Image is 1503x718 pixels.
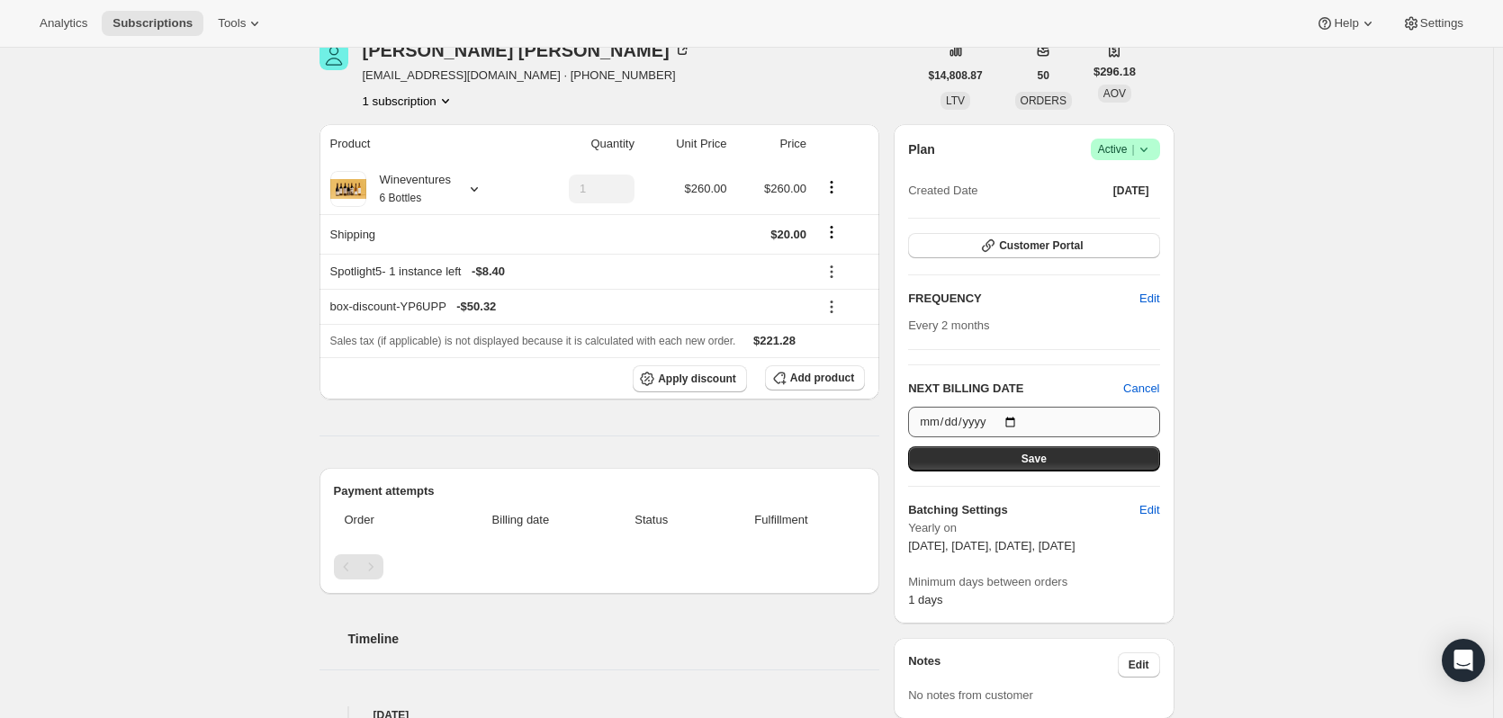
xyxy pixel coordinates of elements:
span: Status [606,511,697,529]
th: Product [319,124,526,164]
button: Edit [1129,496,1170,525]
button: Edit [1118,652,1160,678]
span: Edit [1129,658,1149,672]
span: Mary Bower [319,41,348,70]
span: Add product [790,371,854,385]
h2: NEXT BILLING DATE [908,380,1123,398]
span: Help [1334,16,1358,31]
button: $14,808.87 [918,63,994,88]
span: Analytics [40,16,87,31]
h3: Notes [908,652,1118,678]
button: Analytics [29,11,98,36]
span: Apply discount [658,372,736,386]
span: [DATE], [DATE], [DATE], [DATE] [908,539,1075,552]
button: Product actions [363,92,454,110]
span: Created Date [908,182,977,200]
nav: Pagination [334,554,866,579]
button: 50 [1027,63,1060,88]
span: Every 2 months [908,319,989,332]
th: Order [334,500,442,540]
button: Cancel [1123,380,1159,398]
span: Save [1021,452,1047,466]
button: Add product [765,365,865,390]
div: Open Intercom Messenger [1442,639,1485,682]
small: 6 Bottles [380,192,422,204]
div: [PERSON_NAME] [PERSON_NAME] [363,41,691,59]
button: Tools [207,11,274,36]
button: Product actions [817,177,846,197]
button: Edit [1129,284,1170,313]
span: Billing date [446,511,595,529]
span: Edit [1139,501,1159,519]
button: Save [908,446,1159,471]
span: LTV [946,94,965,107]
span: $296.18 [1093,63,1136,81]
h2: Timeline [348,630,880,648]
span: $20.00 [770,228,806,241]
span: | [1131,142,1134,157]
span: No notes from customer [908,688,1033,702]
th: Quantity [525,124,640,164]
th: Unit Price [640,124,733,164]
span: $260.00 [764,182,806,195]
span: ORDERS [1021,94,1066,107]
span: Sales tax (if applicable) is not displayed because it is calculated with each new order. [330,335,736,347]
div: Wineventures [366,171,451,207]
button: Subscriptions [102,11,203,36]
button: Shipping actions [817,222,846,242]
span: Tools [218,16,246,31]
h2: Plan [908,140,935,158]
span: Minimum days between orders [908,573,1159,591]
div: box-discount-YP6UPP [330,298,807,316]
h2: Payment attempts [334,482,866,500]
h6: Batching Settings [908,501,1139,519]
span: - $8.40 [472,263,505,281]
button: Help [1305,11,1387,36]
button: Customer Portal [908,233,1159,258]
span: [EMAIL_ADDRESS][DOMAIN_NAME] · [PHONE_NUMBER] [363,67,691,85]
span: Subscriptions [112,16,193,31]
span: Yearly on [908,519,1159,537]
span: 1 days [908,593,942,606]
span: - $50.32 [456,298,496,316]
span: Settings [1420,16,1463,31]
span: $260.00 [685,182,727,195]
span: Customer Portal [999,238,1083,253]
button: Apply discount [633,365,747,392]
button: [DATE] [1102,178,1160,203]
span: $221.28 [753,334,796,347]
span: AOV [1103,87,1126,100]
span: 50 [1038,68,1049,83]
button: Settings [1391,11,1474,36]
h2: FREQUENCY [908,290,1139,308]
th: Price [733,124,813,164]
span: $14,808.87 [929,68,983,83]
span: [DATE] [1113,184,1149,198]
th: Shipping [319,214,526,254]
div: Spotlight5 - 1 instance left [330,263,807,281]
span: Active [1098,140,1153,158]
span: Fulfillment [708,511,854,529]
span: Edit [1139,290,1159,308]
